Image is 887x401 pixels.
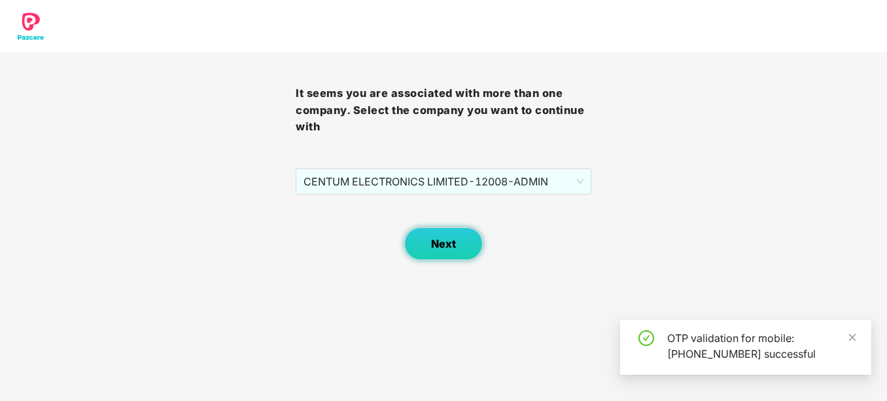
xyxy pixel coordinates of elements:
[404,227,483,260] button: Next
[296,85,591,136] h3: It seems you are associated with more than one company. Select the company you want to continue with
[667,330,856,362] div: OTP validation for mobile: [PHONE_NUMBER] successful
[638,330,654,346] span: check-circle
[848,333,857,342] span: close
[431,238,456,250] span: Next
[304,169,583,194] span: CENTUM ELECTRONICS LIMITED - 12008 - ADMIN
